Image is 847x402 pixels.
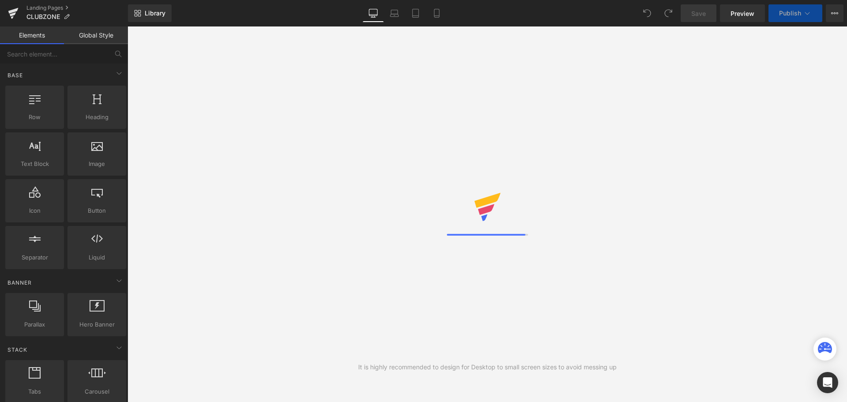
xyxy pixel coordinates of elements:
div: It is highly recommended to design for Desktop to small screen sizes to avoid messing up [358,362,617,372]
span: Tabs [8,387,61,396]
span: Separator [8,253,61,262]
span: Row [8,113,61,122]
span: Library [145,9,165,17]
span: Preview [731,9,754,18]
span: Save [691,9,706,18]
span: Base [7,71,24,79]
span: Publish [779,10,801,17]
button: Publish [768,4,822,22]
a: Mobile [426,4,447,22]
span: Image [70,159,124,169]
span: Carousel [70,387,124,396]
button: More [826,4,843,22]
a: Desktop [363,4,384,22]
div: Open Intercom Messenger [817,372,838,393]
button: Redo [660,4,677,22]
span: Button [70,206,124,215]
span: Banner [7,278,33,287]
span: Stack [7,346,28,354]
span: Icon [8,206,61,215]
a: Global Style [64,26,128,44]
span: Heading [70,113,124,122]
a: Laptop [384,4,405,22]
span: Text Block [8,159,61,169]
a: Landing Pages [26,4,128,11]
a: Tablet [405,4,426,22]
span: Parallax [8,320,61,329]
span: Liquid [70,253,124,262]
span: CLUBZONE [26,13,60,20]
a: New Library [128,4,172,22]
span: Hero Banner [70,320,124,329]
a: Preview [720,4,765,22]
button: Undo [638,4,656,22]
